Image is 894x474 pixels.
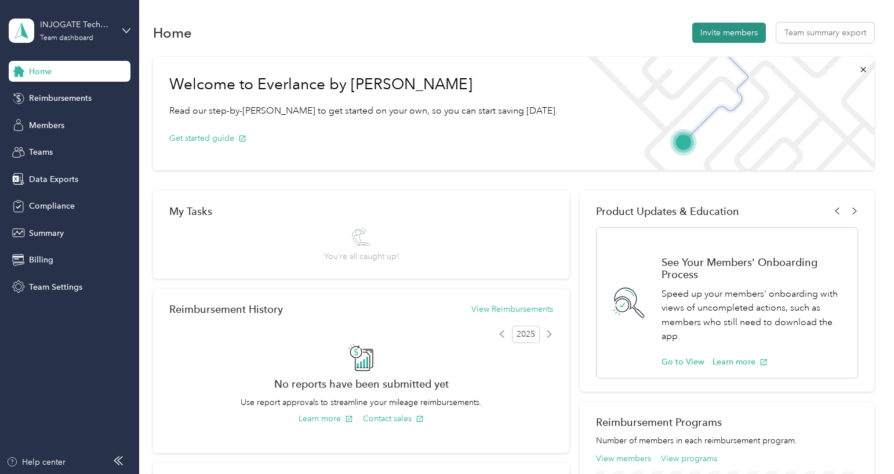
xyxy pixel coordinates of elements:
p: Use report approvals to streamline your mileage reimbursements. [169,396,553,409]
div: My Tasks [169,205,553,217]
button: Invite members [692,23,766,43]
h1: Welcome to Everlance by [PERSON_NAME] [169,75,558,94]
span: You’re all caught up! [324,250,399,262]
h2: Reimbursement History [169,303,283,315]
button: Learn more [713,356,768,368]
h2: Reimbursement Programs [596,416,858,428]
span: Compliance [29,200,75,212]
h1: Home [153,27,192,39]
button: Go to View [662,356,704,368]
p: Speed up your members' onboarding with views of uncompleted actions, such as members who still ne... [662,287,845,344]
iframe: Everlance-gr Chat Button Frame [829,409,894,474]
button: Help center [6,456,66,468]
span: Teams [29,146,53,158]
button: View Reimbursements [471,303,553,315]
button: Get started guide [169,132,246,144]
span: Product Updates & Education [596,205,739,217]
span: Home [29,65,52,78]
button: Team summary export [776,23,874,43]
img: Welcome to everlance [576,57,874,170]
span: Reimbursements [29,92,92,104]
h2: No reports have been submitted yet [169,378,553,390]
div: INJOGATE Technological Services LLC [40,19,112,31]
div: Team dashboard [40,35,93,42]
button: Learn more [299,413,353,425]
button: View members [596,453,651,465]
p: Read our step-by-[PERSON_NAME] to get started on your own, so you can start saving [DATE]. [169,104,558,118]
span: Summary [29,227,64,239]
span: Members [29,119,64,132]
button: Contact sales [363,413,424,425]
p: Number of members in each reimbursement program. [596,435,858,447]
span: Team Settings [29,281,82,293]
button: View programs [661,453,717,465]
h1: See Your Members' Onboarding Process [662,256,845,280]
span: Billing [29,254,53,266]
span: 2025 [512,326,540,343]
span: Data Exports [29,173,78,185]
